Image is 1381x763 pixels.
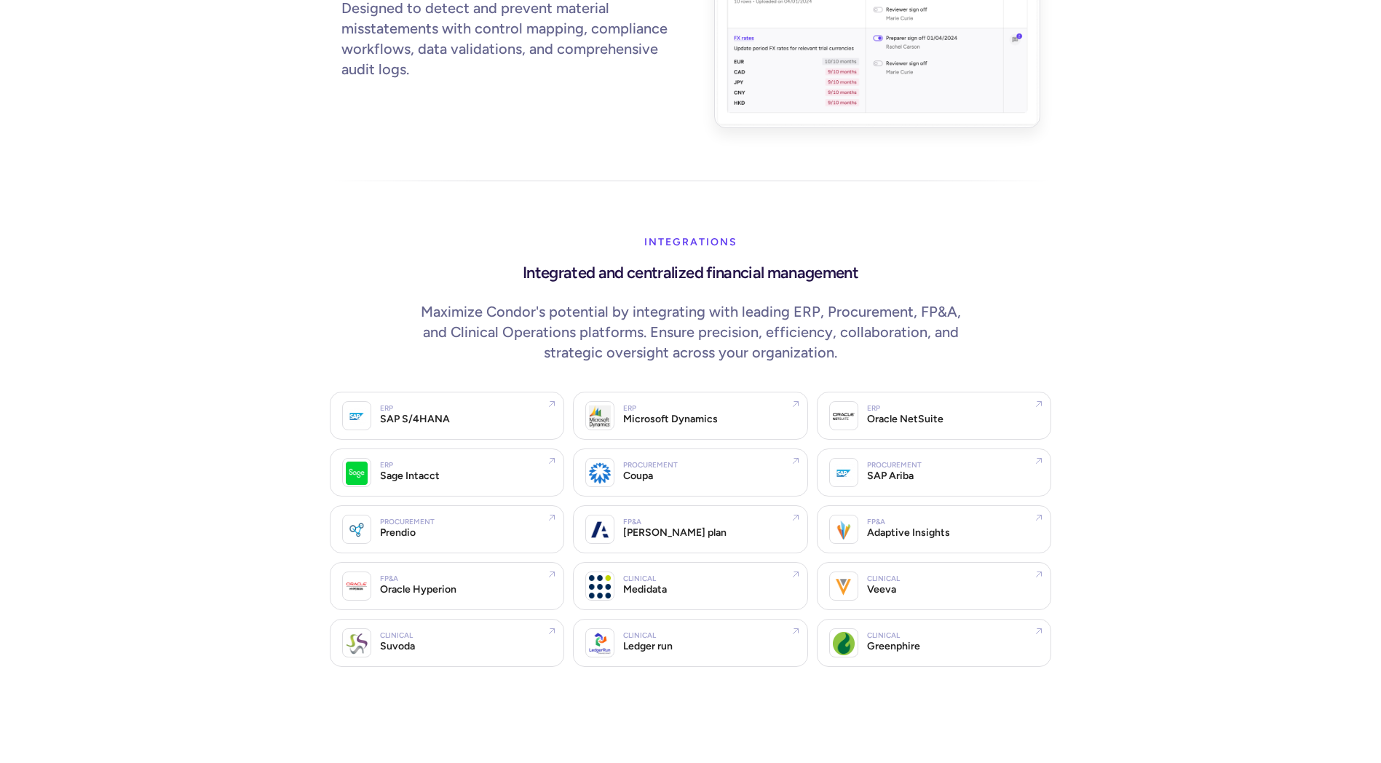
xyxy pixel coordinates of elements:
div: FP&A [380,575,398,582]
div: SAP S/4HANA [380,412,450,427]
div: Adaptive Insights [867,526,950,540]
div: ERP [623,405,636,412]
div: Greenphire [867,639,920,654]
div: Oracle Hyperion [380,582,456,597]
div: [PERSON_NAME] plan [623,526,727,540]
a: ProcurementSAP Ariba [817,448,1052,497]
a: FP&A[PERSON_NAME] plan [573,505,808,553]
a: ClinicalLedger run [573,619,808,667]
div: ERP [867,405,880,412]
a: ProcurementPrendio [330,505,565,553]
a: ClinicalGreenphire [817,619,1052,667]
div: Ledger run [623,639,673,654]
div: Veeva [867,582,896,597]
a: ERPOracle NetSuite [817,392,1052,440]
div: SAP Ariba [867,469,914,483]
div: Sage Intacct [380,469,440,483]
div: Suvoda [380,639,415,654]
div: FP&A [867,518,885,526]
div: Clinical [623,632,656,639]
a: ProcurementCoupa [573,448,808,497]
div: ERP [380,462,393,469]
div: Microsoft Dynamics [623,412,718,427]
div: Oracle NetSuite [867,412,943,427]
div: Clinical [867,575,900,582]
div: Clinical [380,632,413,639]
div: Procurement [623,462,678,469]
div: ERP [380,405,393,412]
div: FP&A [623,518,641,526]
div: Procurement [867,462,922,469]
p: Maximize Condor's potential by integrating with leading ERP, Procurement, FP&A, and Clinical Oper... [411,301,970,363]
a: ERPSage Intacct [330,448,565,497]
h3: Integrated and centralized financial management [523,257,858,289]
div: Medidata [623,582,667,597]
div: Prendio [380,526,416,540]
a: ERPSAP S/4HANA [330,392,565,440]
div: Clinical [867,632,900,639]
div: Coupa [623,469,653,483]
a: ClinicalVeeva [817,562,1052,610]
div: Clinical [623,575,656,582]
a: FP&AOracle Hyperion [330,562,565,610]
a: ERPMicrosoft Dynamics [573,392,808,440]
a: ClinicalMedidata [573,562,808,610]
a: ClinicalSuvoda [330,619,565,667]
a: FP&AAdaptive Insights [817,505,1052,553]
div: Integrations [644,228,737,257]
div: Procurement [380,518,435,526]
